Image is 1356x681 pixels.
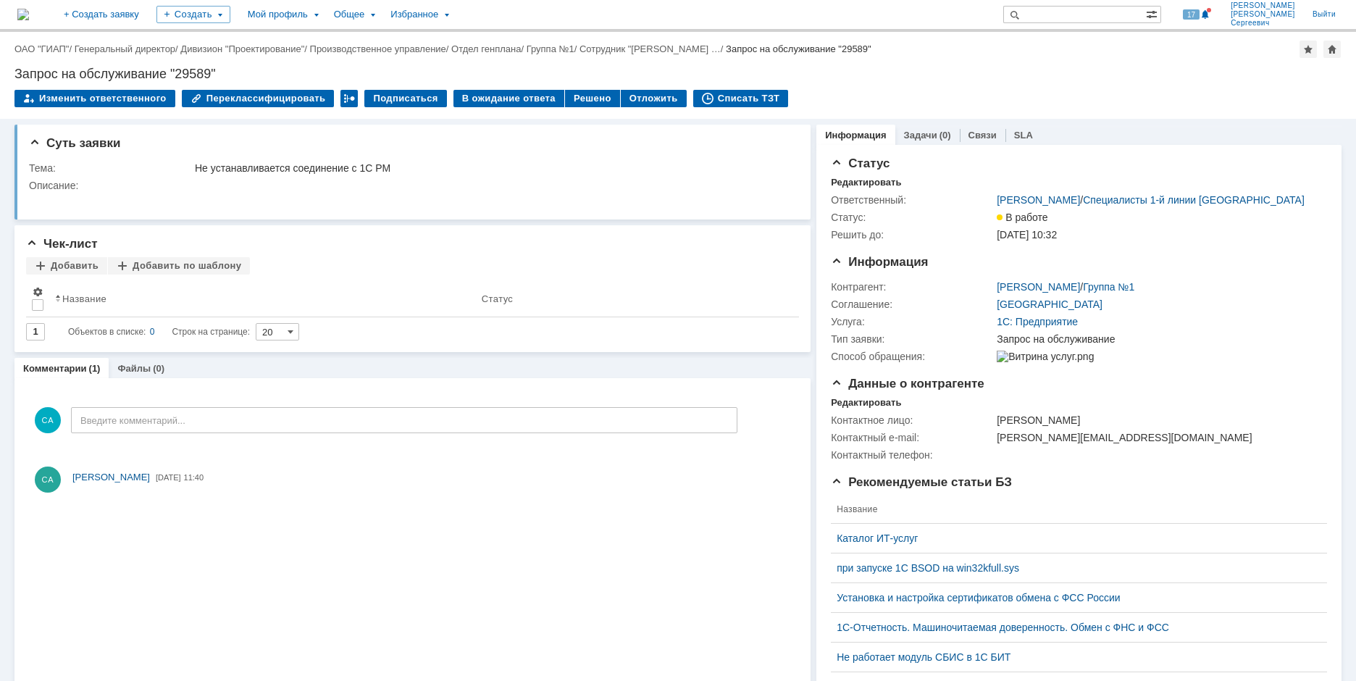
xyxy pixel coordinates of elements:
[831,351,994,362] div: Способ обращения:
[837,592,1310,603] a: Установка и настройка сертификатов обмена с ФСС России
[997,229,1057,241] span: [DATE] 10:32
[1231,1,1295,10] span: [PERSON_NAME]
[1183,9,1200,20] span: 17
[153,363,164,374] div: (0)
[1083,281,1134,293] a: Группа №1
[14,43,75,54] div: /
[831,156,890,170] span: Статус
[997,432,1319,443] div: [PERSON_NAME][EMAIL_ADDRESS][DOMAIN_NAME]
[89,363,101,374] div: (1)
[310,43,452,54] div: /
[156,6,230,23] div: Создать
[1231,10,1295,19] span: [PERSON_NAME]
[831,475,1012,489] span: Рекомендуемые статьи БЗ
[29,162,192,174] div: Тема:
[831,432,994,443] div: Контактный e-mail:
[310,43,446,54] a: Производственное управление
[14,67,1342,81] div: Запрос на обслуживание "29589"
[831,496,1315,524] th: Название
[75,43,181,54] div: /
[49,280,476,317] th: Название
[68,327,146,337] span: Объектов в списке:
[825,130,886,141] a: Информация
[837,622,1310,633] a: 1С-Отчетность. Машиночитаемая доверенность. Обмен с ФНС и ФСС
[1231,19,1295,28] span: Сергеевич
[997,316,1078,327] a: 1С: Предприятие
[968,130,997,141] a: Связи
[26,237,98,251] span: Чек-лист
[180,43,309,54] div: /
[72,470,150,485] a: [PERSON_NAME]
[831,333,994,345] div: Тип заявки:
[997,281,1080,293] a: [PERSON_NAME]
[831,377,984,390] span: Данные о контрагенте
[939,130,951,141] div: (0)
[527,43,579,54] div: /
[1299,41,1317,58] div: Добавить в избранное
[62,293,106,304] div: Название
[117,363,151,374] a: Файлы
[997,298,1102,310] a: [GEOGRAPHIC_DATA]
[184,473,204,482] span: 11:40
[17,9,29,20] a: Перейти на домашнюю страницу
[831,194,994,206] div: Ответственный:
[837,532,1310,544] a: Каталог ИТ-услуг
[29,136,120,150] span: Суть заявки
[831,229,994,241] div: Решить до:
[180,43,304,54] a: Дивизион "Проектирование"
[997,281,1134,293] div: /
[831,212,994,223] div: Статус:
[837,651,1310,663] a: Не работает модуль СБИС в 1С БИТ
[997,333,1319,345] div: Запрос на обслуживание
[150,323,155,340] div: 0
[997,194,1080,206] a: [PERSON_NAME]
[1014,130,1033,141] a: SLA
[72,472,150,482] span: [PERSON_NAME]
[831,397,901,409] div: Редактировать
[831,414,994,426] div: Контактное лицо:
[831,298,994,310] div: Соглашение:
[726,43,871,54] div: Запрос на обслуживание "29589"
[831,449,994,461] div: Контактный телефон:
[1323,41,1341,58] div: Сделать домашней страницей
[1083,194,1305,206] a: Специалисты 1-й линии [GEOGRAPHIC_DATA]
[831,255,928,269] span: Информация
[831,281,994,293] div: Контрагент:
[23,363,87,374] a: Комментарии
[32,286,43,298] span: Настройки
[17,9,29,20] img: logo
[451,43,521,54] a: Отдел генплана
[340,90,358,107] div: Работа с массовостью
[579,43,721,54] a: Сотрудник "[PERSON_NAME] …
[29,180,792,191] div: Описание:
[527,43,574,54] a: Группа №1
[75,43,175,54] a: Генеральный директор
[68,323,250,340] i: Строк на странице:
[831,316,994,327] div: Услуга:
[997,414,1319,426] div: [PERSON_NAME]
[195,162,789,174] div: Не устанавливается соединение с 1С РМ
[156,473,181,482] span: [DATE]
[35,407,61,433] span: СА
[997,212,1047,223] span: В работе
[997,194,1305,206] div: /
[451,43,527,54] div: /
[579,43,726,54] div: /
[476,280,787,317] th: Статус
[904,130,937,141] a: Задачи
[837,562,1310,574] a: при запуске 1С BSOD на win32kfull.sys
[831,177,901,188] div: Редактировать
[14,43,69,54] a: ОАО "ГИАП"
[1146,7,1160,20] span: Расширенный поиск
[997,351,1094,362] img: Витрина услуг.png
[482,293,513,304] div: Статус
